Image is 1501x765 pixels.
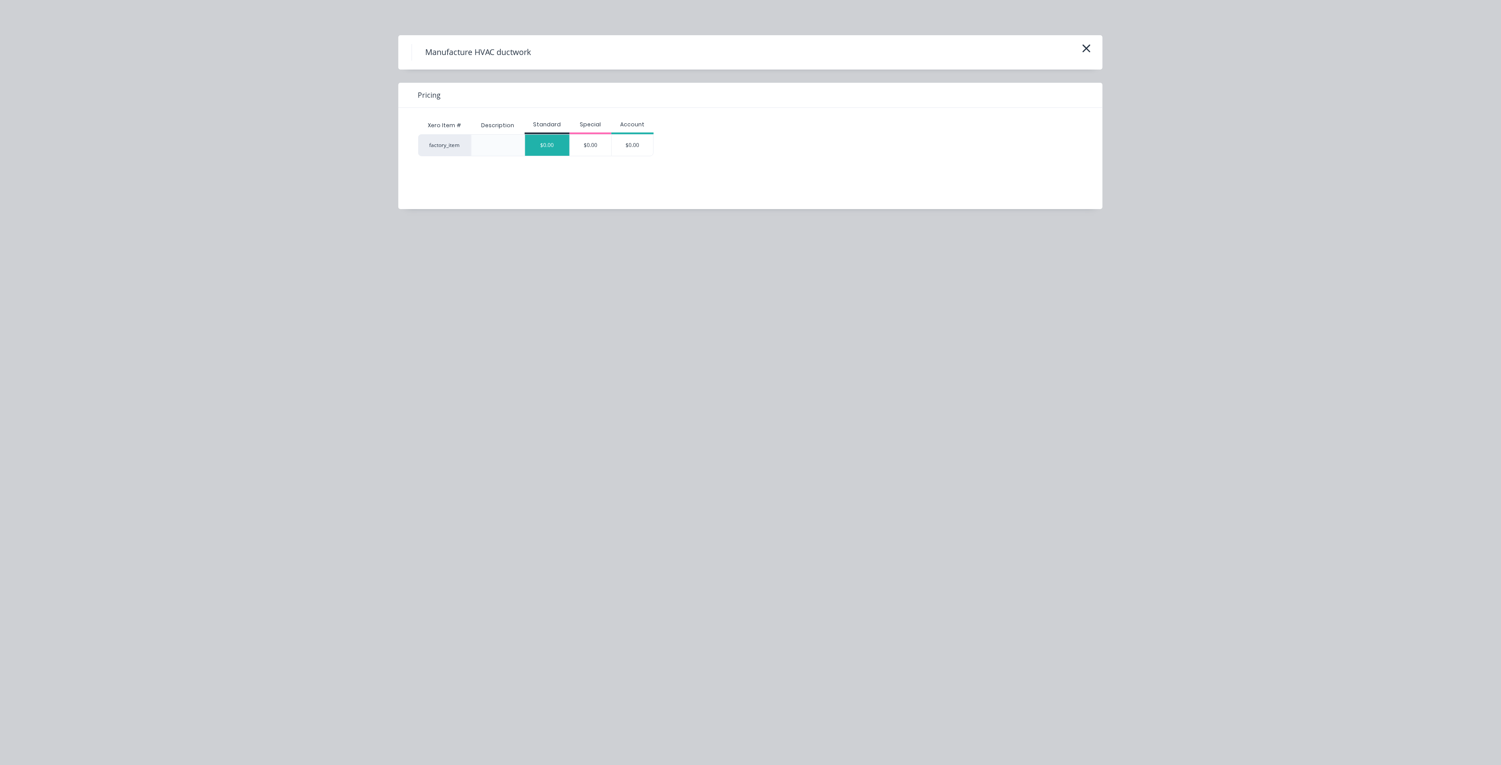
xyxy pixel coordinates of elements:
[418,117,471,134] div: Xero Item #
[612,135,653,156] div: $0.00
[418,90,441,100] span: Pricing
[570,135,612,156] div: $0.00
[474,114,521,136] div: Description
[611,121,654,129] div: Account
[525,121,570,129] div: Standard
[525,135,570,156] div: $0.00
[418,134,471,156] div: factory_item
[412,44,544,61] h4: Manufacture HVAC ductwork
[570,121,612,129] div: Special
